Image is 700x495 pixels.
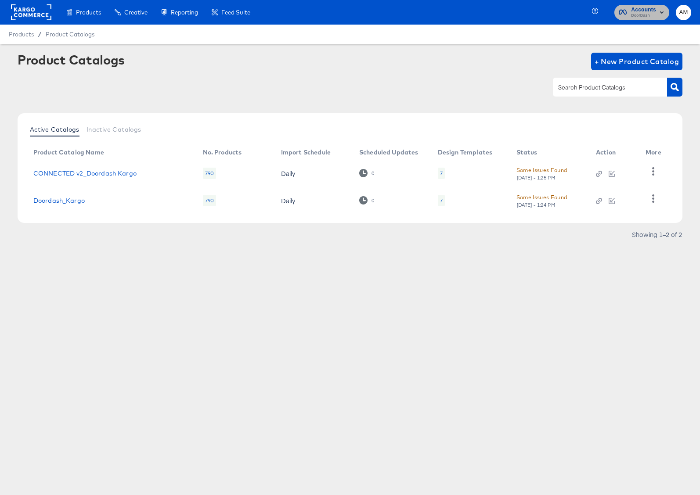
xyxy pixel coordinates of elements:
[371,170,375,176] div: 0
[359,149,419,156] div: Scheduled Updates
[516,165,567,181] button: Some Issues Found[DATE] - 1:25 PM
[639,146,672,160] th: More
[33,149,104,156] div: Product Catalog Name
[18,53,125,67] div: Product Catalogs
[359,196,375,204] div: 0
[516,193,567,202] div: Some Issues Found
[516,193,567,208] button: Some Issues Found[DATE] - 1:24 PM
[76,9,101,16] span: Products
[34,31,46,38] span: /
[33,197,85,204] a: Doordash_Kargo
[440,197,443,204] div: 7
[221,9,250,16] span: Feed Suite
[516,202,556,208] div: [DATE] - 1:24 PM
[438,195,445,206] div: 7
[595,55,679,68] span: + New Product Catalog
[516,175,556,181] div: [DATE] - 1:25 PM
[124,9,148,16] span: Creative
[274,160,352,187] td: Daily
[33,170,137,177] a: CONNECTED v2_Doordash Kargo
[679,7,688,18] span: AM
[87,126,141,133] span: Inactive Catalogs
[509,146,589,160] th: Status
[516,165,567,175] div: Some Issues Found
[591,53,683,70] button: + New Product Catalog
[9,31,34,38] span: Products
[631,5,656,14] span: Accounts
[438,168,445,179] div: 7
[30,126,79,133] span: Active Catalogs
[281,149,331,156] div: Import Schedule
[171,9,198,16] span: Reporting
[274,187,352,214] td: Daily
[46,31,94,38] a: Product Catalogs
[359,169,375,177] div: 0
[589,146,639,160] th: Action
[203,195,216,206] div: 790
[438,149,492,156] div: Design Templates
[203,168,216,179] div: 790
[676,5,691,20] button: AM
[631,231,682,237] div: Showing 1–2 of 2
[203,149,242,156] div: No. Products
[371,197,375,204] div: 0
[614,5,669,20] button: AccountsDoorDash
[631,12,656,19] span: DoorDash
[440,170,443,177] div: 7
[556,82,650,93] input: Search Product Catalogs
